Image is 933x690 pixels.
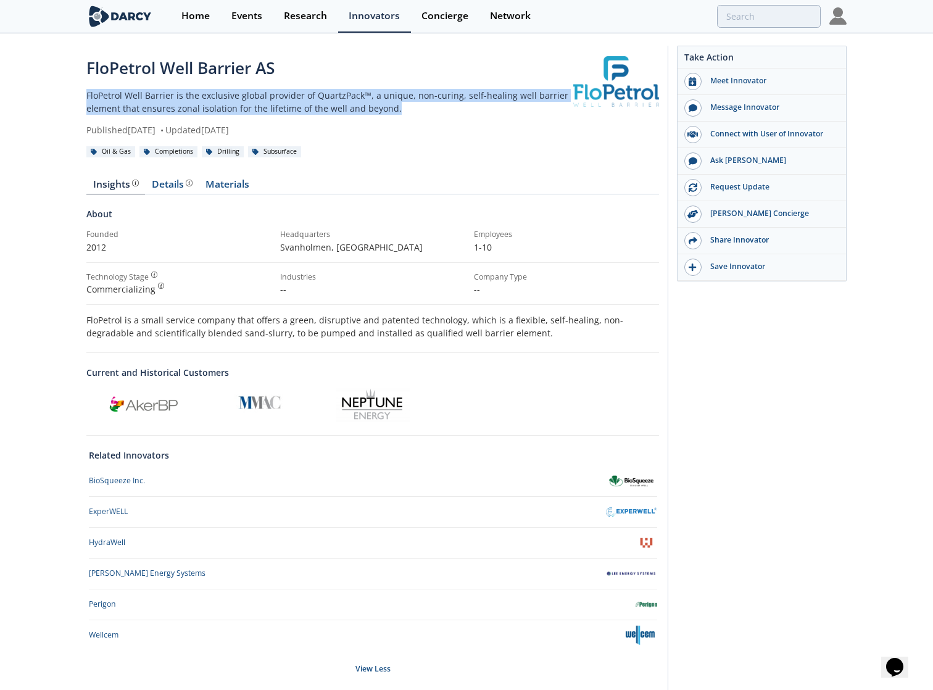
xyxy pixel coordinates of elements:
[702,235,840,246] div: Share Innovator
[145,180,199,194] a: Details
[86,272,149,283] div: Technology Stage
[605,507,657,517] img: ExperWELL
[181,11,210,21] div: Home
[89,594,657,615] a: Perigon Perigon
[89,475,145,486] div: BioSqueeze Inc.
[702,75,840,86] div: Meet Innovator
[89,599,116,610] div: Perigon
[636,532,657,554] img: HydraWell
[280,241,465,254] p: Svanholmen , [GEOGRAPHIC_DATA]
[89,506,128,517] div: ExperWELL
[233,388,283,422] img: ASA Analytics
[421,11,468,21] div: Concierge
[106,395,182,414] img: AkerBP
[717,5,821,28] input: Advanced Search
[605,570,657,578] img: Lee Energy Systems
[151,272,158,278] img: information.svg
[623,625,657,646] img: Wellcem
[202,146,244,157] div: Drilling
[280,229,465,240] div: Headquarters
[89,537,125,548] div: HydraWell
[248,146,301,157] div: Subsurface
[702,208,840,219] div: [PERSON_NAME] Concierge
[86,146,135,157] div: Oil & Gas
[86,241,272,254] p: 2012
[284,11,327,21] div: Research
[336,388,410,422] img: Neptune Energy
[702,128,840,139] div: Connect with User of Innovator
[89,449,169,462] a: Related Innovators
[86,207,659,229] div: About
[152,180,193,189] div: Details
[89,532,657,554] a: HydraWell HydraWell
[474,241,659,254] p: 1-10
[702,261,840,272] div: Save Innovator
[490,11,531,21] div: Network
[186,180,193,186] img: information.svg
[86,89,573,115] p: FloPetrol Well Barrier is the exclusive global provider of QuartzPack™, a unique, non-curing, sel...
[89,625,657,646] a: Wellcem Wellcem
[349,11,400,21] div: Innovators
[86,283,272,296] div: Commercializing
[702,102,840,113] div: Message Innovator
[89,568,205,579] div: [PERSON_NAME] Energy Systems
[86,6,154,27] img: logo-wide.svg
[702,155,840,166] div: Ask [PERSON_NAME]
[89,563,657,584] a: [PERSON_NAME] Energy Systems Lee Energy Systems
[829,7,847,25] img: Profile
[86,366,659,379] a: Current and Historical Customers
[280,283,465,296] p: --
[158,124,165,136] span: •
[702,181,840,193] div: Request Update
[678,254,846,281] button: Save Innovator
[881,641,921,678] iframe: chat widget
[280,272,465,283] div: Industries
[86,180,145,194] a: Insights
[86,314,659,339] p: FloPetrol is a small service company that offers a green, disruptive and patented technology, whi...
[199,180,255,194] a: Materials
[89,651,657,688] div: View Less
[139,146,197,157] div: Completions
[89,470,657,492] a: BioSqueeze Inc. BioSqueeze Inc.
[474,283,659,296] p: --
[678,51,846,69] div: Take Action
[132,180,139,186] img: information.svg
[89,501,657,523] a: ExperWELL ExperWELL
[89,630,118,641] div: Wellcem
[605,473,657,490] img: BioSqueeze Inc.
[86,56,573,80] div: FloPetrol Well Barrier AS
[636,594,657,615] img: Perigon
[93,180,139,189] div: Insights
[86,229,272,240] div: Founded
[474,272,659,283] div: Company Type
[231,11,262,21] div: Events
[86,123,573,136] div: Published [DATE] Updated [DATE]
[474,229,659,240] div: Employees
[158,283,165,289] img: information.svg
